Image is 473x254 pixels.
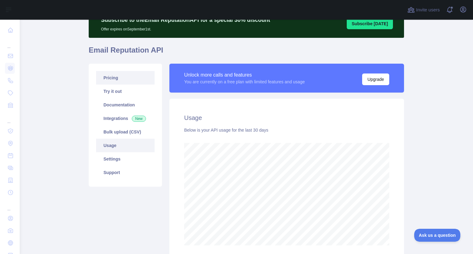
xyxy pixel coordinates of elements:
button: Upgrade [362,73,389,85]
a: Settings [96,152,155,166]
iframe: Toggle Customer Support [414,229,461,242]
a: Documentation [96,98,155,112]
button: Invite users [406,5,441,15]
a: Integrations New [96,112,155,125]
span: New [132,116,146,122]
a: Try it out [96,85,155,98]
h2: Usage [184,113,389,122]
a: Bulk upload (CSV) [96,125,155,139]
div: ... [5,112,15,124]
a: Support [96,166,155,179]
div: You are currently on a free plan with limited features and usage [184,79,305,85]
div: Unlock more calls and features [184,71,305,79]
p: Subscribe to the Email Reputation API for a special 30 % discount [101,16,270,24]
span: Invite users [416,6,440,14]
h1: Email Reputation API [89,45,404,60]
div: Below is your API usage for the last 30 days [184,127,389,133]
a: Pricing [96,71,155,85]
div: ... [5,199,15,212]
button: Subscribe [DATE] [347,18,393,29]
div: ... [5,37,15,49]
p: Offer expires on September 1st. [101,24,270,32]
a: Usage [96,139,155,152]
